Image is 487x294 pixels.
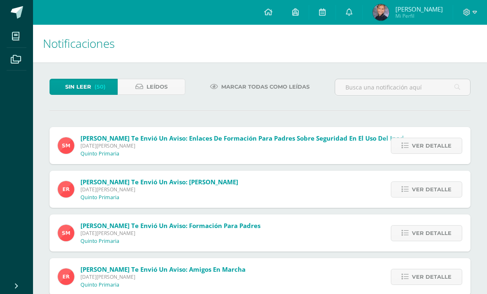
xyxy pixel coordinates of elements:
[80,230,260,237] span: [DATE][PERSON_NAME]
[395,5,443,13] span: [PERSON_NAME]
[80,265,246,273] span: [PERSON_NAME] te envió un aviso: Amigos en Marcha
[80,151,119,157] p: Quinto Primaria
[373,4,389,21] img: a2ee0e4b593920e2364eecb0d3ddf805.png
[80,221,260,230] span: [PERSON_NAME] te envió un aviso: Formación para padres
[80,194,119,201] p: Quinto Primaria
[80,178,238,186] span: [PERSON_NAME] te envió un aviso: [PERSON_NAME]
[412,182,452,197] span: Ver detalle
[118,79,186,95] a: Leídos
[95,79,106,94] span: (50)
[412,269,452,285] span: Ver detalle
[80,142,404,149] span: [DATE][PERSON_NAME]
[58,181,74,198] img: ed9d0f9ada1ed51f1affca204018d046.png
[335,79,470,95] input: Busca una notificación aquí
[43,35,115,51] span: Notificaciones
[58,225,74,241] img: a4c9654d905a1a01dc2161da199b9124.png
[58,268,74,285] img: ed9d0f9ada1ed51f1affca204018d046.png
[80,273,246,280] span: [DATE][PERSON_NAME]
[50,79,118,95] a: Sin leer(50)
[200,79,320,95] a: Marcar todas como leídas
[412,138,452,153] span: Ver detalle
[80,238,119,245] p: Quinto Primaria
[80,186,238,193] span: [DATE][PERSON_NAME]
[80,282,119,288] p: Quinto Primaria
[65,79,91,94] span: Sin leer
[80,134,404,142] span: [PERSON_NAME] te envió un aviso: Enlaces de Formación para padres sobre seguridad en el Uso del Ipad
[147,79,168,94] span: Leídos
[221,79,310,94] span: Marcar todas como leídas
[412,226,452,241] span: Ver detalle
[395,12,443,19] span: Mi Perfil
[58,137,74,154] img: a4c9654d905a1a01dc2161da199b9124.png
